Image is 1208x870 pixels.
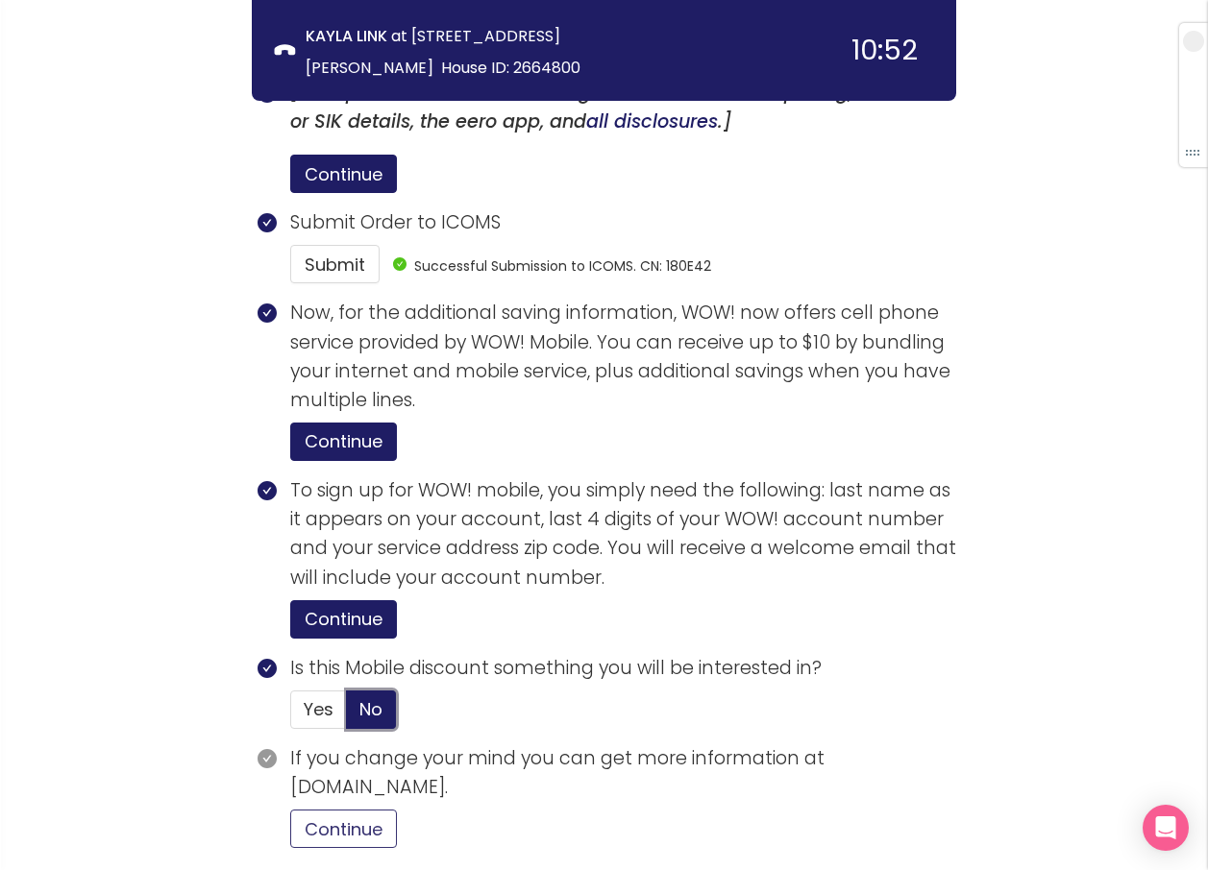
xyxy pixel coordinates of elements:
[258,749,277,768] span: check-circle
[290,245,380,283] button: Submit
[290,208,956,237] p: Submit Order to ICOMS
[290,155,397,193] button: Continue
[290,744,956,802] p: If you change your mind you can get more information at [DOMAIN_NAME].
[258,659,277,678] span: check-circle
[290,810,397,848] button: Continue
[258,481,277,500] span: check-circle
[290,299,956,415] p: Now, for the additional saving information, WOW! now offers cell phone service provided by WOW! M...
[304,697,333,721] span: Yes
[586,109,718,134] a: all disclosures
[290,423,397,461] button: Continue
[306,25,387,47] strong: KAYLA LINK
[441,57,580,79] span: House ID: 2664800
[290,600,397,639] button: Continue
[393,257,407,271] span: check-circle
[1143,805,1189,851] div: Open Intercom Messenger
[290,654,956,683] p: Is this Mobile discount something you will be interested in?
[306,25,560,79] span: at [STREET_ADDRESS][PERSON_NAME]
[414,258,711,275] span: Successful Submission to ICOMS. CN: 180E42
[851,36,918,64] div: 10:52
[275,41,295,61] span: phone
[258,213,277,232] span: check-circle
[290,476,956,592] p: To sign up for WOW! mobile, you simply need the following: last name as it appears on your accoun...
[359,697,382,721] span: No
[290,80,939,134] i: [Recap all of the order including a breakdown of the pricing, truck roll or SIK details, the eero...
[258,303,277,323] span: check-circle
